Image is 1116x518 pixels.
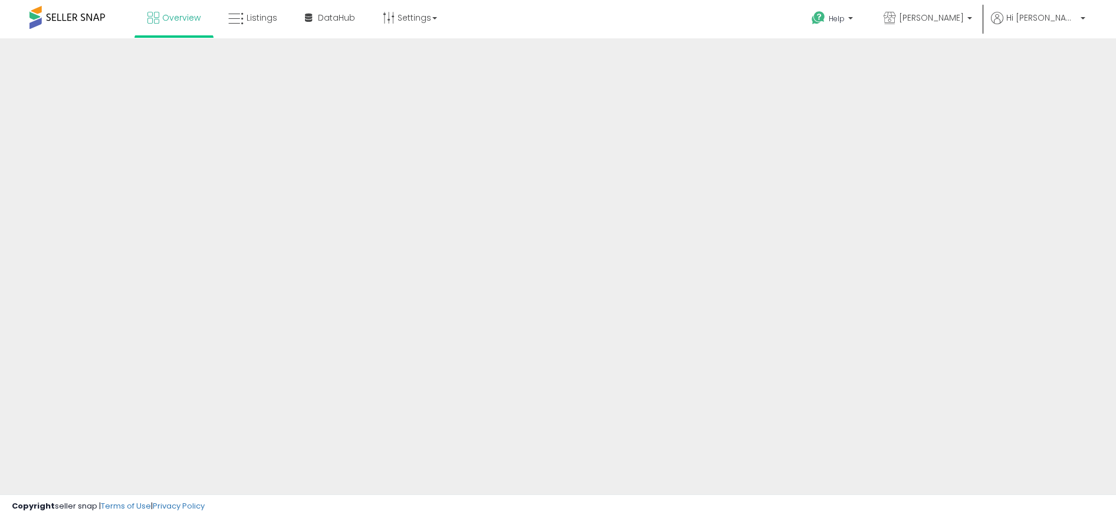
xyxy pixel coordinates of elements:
span: Overview [162,12,201,24]
i: Get Help [811,11,826,25]
a: Help [802,2,865,38]
span: DataHub [318,12,355,24]
span: Help [829,14,845,24]
strong: Copyright [12,500,55,512]
span: [PERSON_NAME] [899,12,964,24]
span: Listings [247,12,277,24]
div: seller snap | | [12,501,205,512]
a: Privacy Policy [153,500,205,512]
a: Hi [PERSON_NAME] [991,12,1085,38]
span: Hi [PERSON_NAME] [1006,12,1077,24]
a: Terms of Use [101,500,151,512]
